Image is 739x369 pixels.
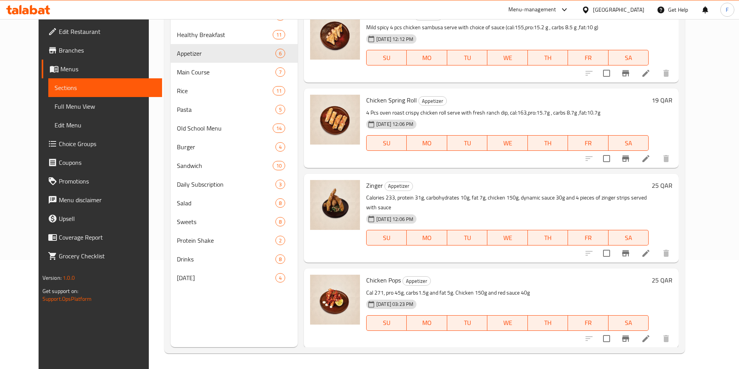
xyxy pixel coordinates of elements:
[528,230,568,245] button: TH
[370,138,404,149] span: SU
[568,135,608,151] button: FR
[652,275,672,286] h6: 25 QAR
[568,315,608,331] button: FR
[657,64,676,83] button: delete
[171,4,298,290] nav: Menu sections
[407,315,447,331] button: MO
[612,232,646,244] span: SA
[55,120,156,130] span: Edit Menu
[528,50,568,65] button: TH
[652,95,672,106] h6: 19 QAR
[275,67,285,77] div: items
[568,50,608,65] button: FR
[63,273,75,283] span: 1.0.0
[410,52,444,64] span: MO
[402,276,431,286] div: Appetizer
[59,251,156,261] span: Grocery Checklist
[55,83,156,92] span: Sections
[273,87,285,95] span: 11
[171,63,298,81] div: Main Course7
[275,180,285,189] div: items
[447,50,487,65] button: TU
[177,86,273,95] span: Rice
[608,230,649,245] button: SA
[407,230,447,245] button: MO
[366,288,649,298] p: Cal 271, pro 45g, carbs1.5g and fat 5g. Chicken 150g and red sauce 40g
[171,119,298,138] div: Old School Menu14
[171,194,298,212] div: Salad8
[528,315,568,331] button: TH
[177,217,275,226] span: Sweets
[273,124,285,133] div: items
[407,135,447,151] button: MO
[48,97,162,116] a: Full Menu View
[487,50,527,65] button: WE
[612,138,646,149] span: SA
[310,275,360,325] img: Chicken Pops
[490,138,524,149] span: WE
[42,41,162,60] a: Branches
[373,215,416,223] span: [DATE] 12:06 PM
[366,274,401,286] span: Chicken Pops
[657,329,676,348] button: delete
[652,10,672,21] h6: 19 QAR
[450,138,484,149] span: TU
[508,5,556,14] div: Menu-management
[608,135,649,151] button: SA
[177,236,275,245] span: Protein Shake
[450,52,484,64] span: TU
[55,102,156,111] span: Full Menu View
[42,228,162,247] a: Coverage Report
[276,256,285,263] span: 8
[42,273,62,283] span: Version:
[616,329,635,348] button: Branch-specific-item
[598,65,615,81] span: Select to update
[447,135,487,151] button: TU
[275,105,285,114] div: items
[447,315,487,331] button: TU
[177,142,275,152] span: Burger
[42,294,92,304] a: Support.OpsPlatform
[48,78,162,97] a: Sections
[616,64,635,83] button: Branch-specific-item
[171,212,298,231] div: Sweets8
[177,30,273,39] span: Healthy Breakfast
[366,193,649,212] p: Calories 233, protein 31g, carbohydrates 10g, fat 7g, chicken 150g, dynamic sauce 30g and 4 piece...
[273,31,285,39] span: 11
[598,330,615,347] span: Select to update
[568,230,608,245] button: FR
[366,108,649,118] p: 4 Pcs oven roast crispy chicken roll serve with fresh ranch dip, cal:163,pro:15.7g , carbs 8.7g ,...
[273,162,285,169] span: 10
[571,138,605,149] span: FR
[42,191,162,209] a: Menu disclaimer
[275,254,285,264] div: items
[447,230,487,245] button: TU
[450,232,484,244] span: TU
[275,198,285,208] div: items
[531,138,565,149] span: TH
[276,106,285,113] span: 5
[42,134,162,153] a: Choice Groups
[641,69,651,78] a: Edit menu item
[59,27,156,36] span: Edit Restaurant
[366,180,383,191] span: Zinger
[59,214,156,223] span: Upsell
[641,154,651,163] a: Edit menu item
[177,161,273,170] span: Sandwich
[273,161,285,170] div: items
[276,50,285,57] span: 6
[531,317,565,328] span: TH
[177,273,275,282] div: Ramadan
[410,317,444,328] span: MO
[177,254,275,264] div: Drinks
[275,273,285,282] div: items
[276,200,285,207] span: 8
[177,49,275,58] span: Appetizer
[171,268,298,287] div: [DATE]4
[418,96,447,106] div: Appetizer
[450,317,484,328] span: TU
